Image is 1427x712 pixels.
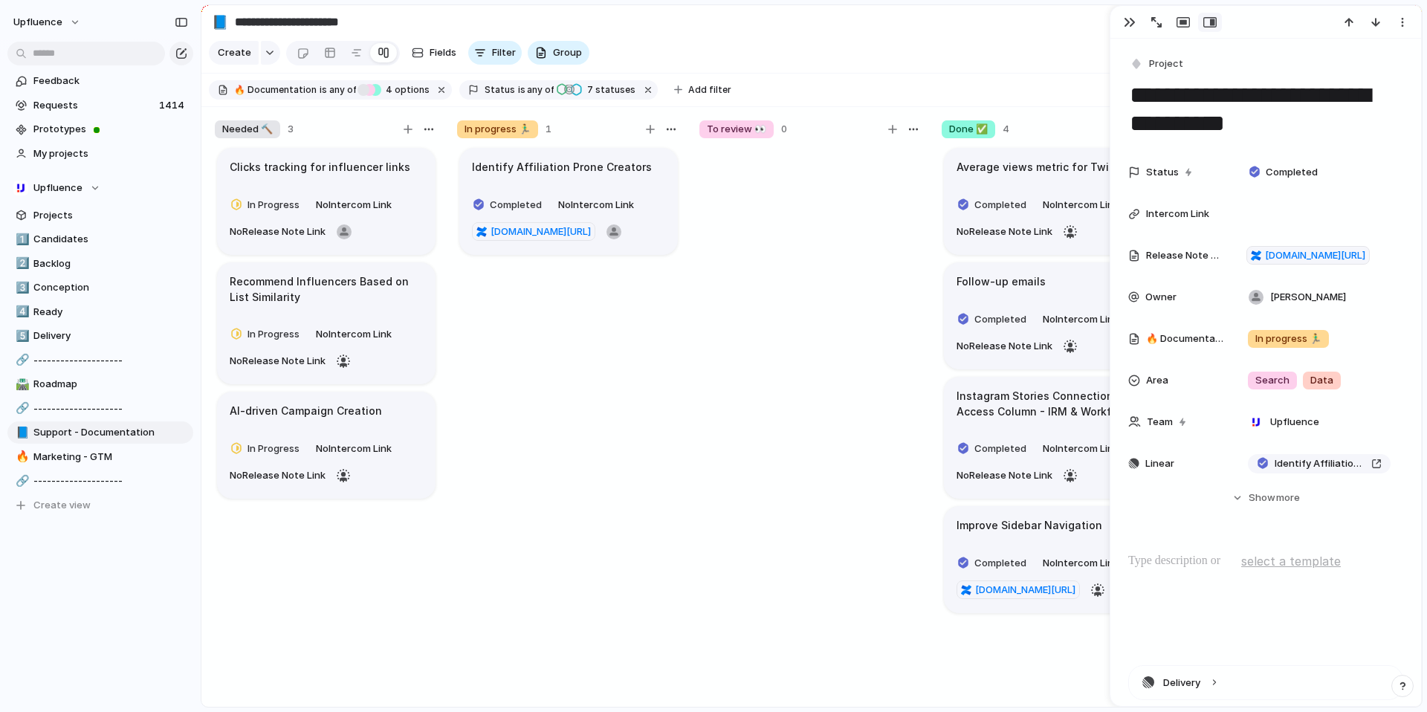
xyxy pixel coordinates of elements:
button: 7 statuses [555,82,638,98]
h1: AI-driven Campaign Creation [230,403,382,419]
button: 🛣️ [13,377,28,392]
a: [DOMAIN_NAME][URL] [957,580,1080,600]
span: 1 [546,122,551,137]
button: Add filter [665,80,740,100]
div: 🔗 [16,400,26,417]
span: In progress 🏃‍♂️ [1255,331,1321,346]
span: Done ✅ [949,122,988,137]
button: Upfluence [7,10,88,34]
span: Show [1249,491,1275,505]
span: Project [1149,56,1183,71]
div: 4️⃣Ready [7,301,193,323]
a: 🔗-------------------- [7,349,193,372]
div: 4️⃣ [16,303,26,320]
span: 4 [381,84,395,95]
div: 5️⃣Delivery [7,325,193,347]
button: 4️⃣ [13,305,28,320]
h1: Instagram Stories Connection Access Column - IRM & Workflow [957,388,1150,419]
span: Candidates [33,232,188,247]
span: Ready [33,305,188,320]
button: 🔗 [13,353,28,368]
button: 🔥 [13,450,28,465]
div: 2️⃣ [16,255,26,272]
button: 4 options [357,82,433,98]
span: Owner [1145,290,1177,305]
button: Upfluence [7,177,193,199]
span: [PERSON_NAME] [1270,290,1346,305]
span: Upfluence [33,181,82,195]
div: 🔥 [16,448,26,465]
span: Create [218,45,251,60]
span: No Intercom Link [1043,312,1119,327]
span: Intercom Link [1146,207,1209,221]
a: [DOMAIN_NAME][URL] [1246,246,1370,265]
span: Release Note Link [1146,248,1223,263]
span: 4 [1003,122,1009,137]
div: Identify Affiliation Prone CreatorsCompletedNoIntercom Link[DOMAIN_NAME][URL] [459,148,678,255]
span: 7 [583,84,595,95]
span: select a template [1241,552,1341,570]
span: is [320,83,327,97]
span: No Intercom Link [316,198,392,213]
span: [DOMAIN_NAME][URL] [1265,248,1365,263]
span: [DOMAIN_NAME][URL] [975,583,1075,598]
button: 🔗 [13,401,28,416]
span: Completed [974,312,1026,327]
a: Identify Affiliation prone creators [1248,454,1391,473]
span: Completed [490,198,542,213]
div: Recommend Influencers Based on List SimilarityIn ProgressNoIntercom LinkNoRelease Note Link [217,262,436,384]
span: Identify Affiliation prone creators [1275,456,1365,471]
span: Status [1146,165,1179,180]
div: 5️⃣ [16,328,26,345]
span: Projects [33,208,188,223]
span: Upfluence [1270,415,1319,430]
span: statuses [583,83,635,97]
span: Completed [1266,165,1318,180]
span: To review 👀 [707,122,766,137]
span: Prototypes [33,122,188,137]
div: Follow-up emailsCompletedNoIntercom LinkNoRelease Note Link [944,262,1162,369]
span: more [1276,491,1300,505]
span: 🔥 Documentation [234,83,317,97]
button: 1️⃣ [13,232,28,247]
span: No Release Note Link [957,339,1052,354]
span: No Intercom Link [316,441,392,456]
a: 🔗-------------------- [7,398,193,420]
h1: Follow-up emails [957,274,1046,290]
span: Linear [1145,456,1174,471]
div: Average views metric for TwitchCompletedNoIntercom LinkNoRelease Note Link [944,148,1162,255]
a: [DOMAIN_NAME][URL] [472,222,595,242]
button: isany of [515,82,557,98]
span: any of [525,83,554,97]
button: Project [1127,54,1188,75]
div: 🔥Marketing - GTM [7,446,193,468]
a: Projects [7,204,193,227]
span: Marketing - GTM [33,450,188,465]
button: Completed [953,193,1036,217]
span: Requests [33,98,155,113]
span: Conception [33,280,188,295]
span: No Release Note Link [957,468,1052,483]
span: 3 [288,122,294,137]
a: 📘Support - Documentation [7,421,193,444]
span: is [518,83,525,97]
div: 2️⃣Backlog [7,253,193,275]
span: In Progress [247,198,300,213]
a: 1️⃣Candidates [7,228,193,250]
div: 🛣️ [16,376,26,393]
h1: Improve Sidebar Navigation [957,517,1102,534]
h1: Recommend Influencers Based on List Similarity [230,274,423,305]
button: Completed [953,437,1036,461]
span: Status [485,83,515,97]
span: 0 [781,122,787,137]
button: In Progress [226,323,309,346]
button: 📘 [13,425,28,440]
span: Delivery [33,329,188,343]
span: In Progress [247,441,300,456]
span: Roadmap [33,377,188,392]
span: Backlog [33,256,188,271]
h1: Average views metric for Twitch [957,159,1126,175]
span: any of [327,83,356,97]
